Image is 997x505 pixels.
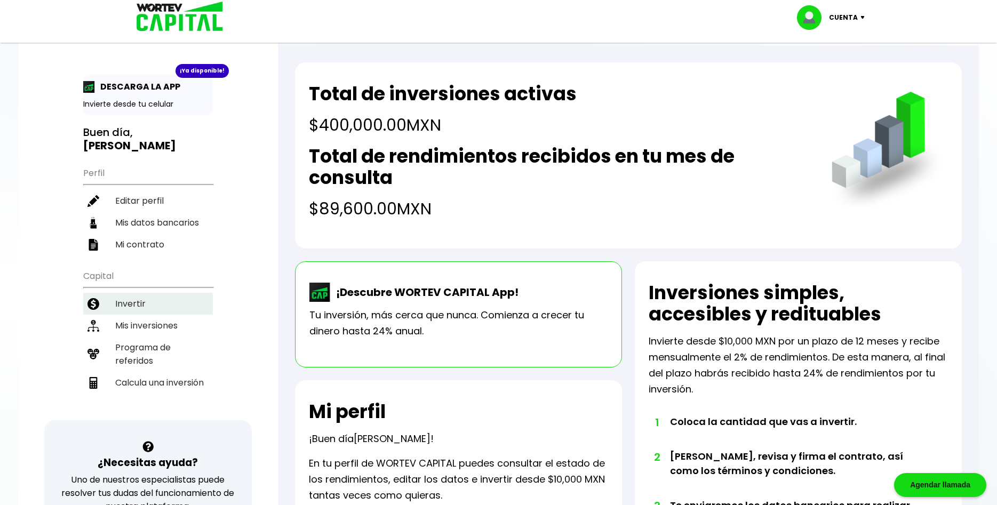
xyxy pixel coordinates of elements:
[309,283,331,302] img: wortev-capital-app-icon
[83,336,213,372] a: Programa de referidos
[87,348,99,360] img: recomiendanos-icon.9b8e9327.svg
[309,401,386,422] h2: Mi perfil
[83,138,176,153] b: [PERSON_NAME]
[829,10,858,26] p: Cuenta
[176,64,229,78] div: ¡Ya disponible!
[331,284,519,300] p: ¡Descubre WORTEV CAPITAL App!
[87,377,99,389] img: calculadora-icon.17d418c4.svg
[354,432,430,445] span: [PERSON_NAME]
[309,197,810,221] h4: $89,600.00 MXN
[95,80,180,93] p: DESCARGA LA APP
[309,83,577,105] h2: Total de inversiones activas
[83,212,213,234] a: Mis datos bancarios
[309,431,434,447] p: ¡Buen día !
[670,414,918,449] li: Coloca la cantidad que vas a invertir.
[309,307,608,339] p: Tu inversión, más cerca que nunca. Comienza a crecer tu dinero hasta 24% anual.
[83,234,213,255] a: Mi contrato
[797,5,829,30] img: profile-image
[654,449,659,465] span: 2
[858,16,872,19] img: icon-down
[83,315,213,336] a: Mis inversiones
[83,126,213,153] h3: Buen día,
[309,146,810,188] h2: Total de rendimientos recibidos en tu mes de consulta
[309,455,608,503] p: En tu perfil de WORTEV CAPITAL puedes consultar el estado de los rendimientos, editar los datos e...
[87,298,99,310] img: invertir-icon.b3b967d7.svg
[83,264,213,420] ul: Capital
[654,414,659,430] span: 1
[83,372,213,394] a: Calcula una inversión
[83,81,95,93] img: app-icon
[87,239,99,251] img: contrato-icon.f2db500c.svg
[827,92,948,213] img: grafica.516fef24.png
[894,473,986,497] div: Agendar llamada
[87,320,99,332] img: inversiones-icon.6695dc30.svg
[87,217,99,229] img: datos-icon.10cf9172.svg
[670,449,918,498] li: [PERSON_NAME], revisa y firma el contrato, así como los términos y condiciones.
[83,293,213,315] a: Invertir
[83,190,213,212] a: Editar perfil
[87,195,99,207] img: editar-icon.952d3147.svg
[83,161,213,255] ul: Perfil
[83,99,213,110] p: Invierte desde tu celular
[309,113,577,137] h4: $400,000.00 MXN
[649,333,948,397] p: Invierte desde $10,000 MXN por un plazo de 12 meses y recibe mensualmente el 2% de rendimientos. ...
[98,455,198,470] h3: ¿Necesitas ayuda?
[649,282,948,325] h2: Inversiones simples, accesibles y redituables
